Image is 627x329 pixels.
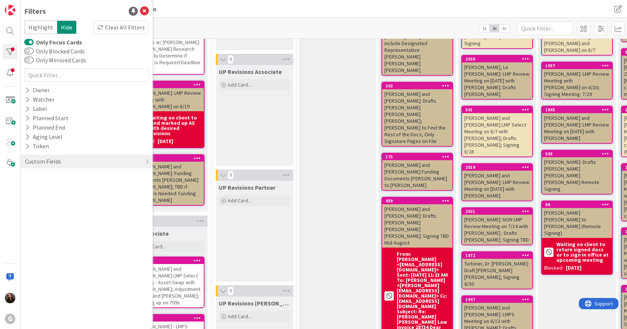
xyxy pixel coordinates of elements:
div: [PERSON_NAME] and [PERSON_NAME]: LMP Review Meeting on [DATE] with [PERSON_NAME] [462,171,532,201]
label: Only Mirrored Cards [24,56,86,65]
span: 0 [228,286,234,295]
a: 2021[PERSON_NAME]: NON LMP Review Meeting on 7/14 with [PERSON_NAME] : Drafts [PERSON_NAME]: Sign... [461,207,533,245]
div: [PERSON_NAME], Le [PERSON_NAME]: LMP Review Meeting on [DATE] with [PERSON_NAME]: Drafts [PERSON_... [462,62,532,99]
div: 202 [386,83,452,89]
span: 2x [489,25,499,32]
span: Support [16,1,34,10]
a: 1845[PERSON_NAME] and [PERSON_NAME]: LMP Review Meeting on [DATE] with [PERSON_NAME] [541,106,613,144]
input: Quick Filter... [517,22,573,35]
div: 2066 [134,315,204,322]
span: UP Revisions Partner [219,184,275,191]
a: 2019[PERSON_NAME] and [PERSON_NAME]: LMP Review Meeting on [DATE] with [PERSON_NAME] [461,163,533,201]
div: [PERSON_NAME] and [PERSON_NAME]; LMP Select on 10/31 w/ [PERSON_NAME]: [PERSON_NAME] Research Pro... [134,24,204,74]
div: Label [24,104,48,114]
div: Token [24,142,50,151]
div: [PERSON_NAME] and [PERSON_NAME] LMP Select Meeting - Asset Swap with [PERSON_NAME]; Adjustment to... [134,264,204,307]
span: 1x [479,25,489,32]
a: 202[PERSON_NAME] and [PERSON_NAME]: Drafts [PERSON_NAME] [PERSON_NAME] [PERSON_NAME]; [PERSON_NAM... [381,82,453,147]
div: 965 [134,155,204,162]
div: 98 [545,202,612,207]
div: 2019[PERSON_NAME] and [PERSON_NAME]: LMP Review Meeting on [DATE] with [PERSON_NAME] [462,164,532,201]
span: 0 [228,171,234,180]
div: Planned Start [24,114,69,123]
div: 1872 [462,252,532,259]
div: 2021 [465,209,532,214]
a: 175[PERSON_NAME] and [PERSON_NAME] Funding Documents [PERSON_NAME] to [PERSON_NAME] [381,153,453,191]
div: 98 [542,201,612,208]
div: [DATE] [566,264,581,272]
div: 2198 [137,258,204,263]
div: 593 [542,150,612,157]
div: Turbiner, Dr. [PERSON_NAME]: Draft [PERSON_NAME] [PERSON_NAME], Signing 6/30 [462,259,532,289]
div: 1937 [542,62,612,69]
div: 2090[PERSON_NAME]: LMP Review Meeting with [PERSON_NAME] on 8/19 [134,81,204,111]
div: 965 [137,156,204,161]
img: Visit kanbanzone.com [5,5,15,15]
div: 2019 [465,165,532,170]
div: Custom Fields [24,157,62,166]
span: Add Card... [228,197,252,204]
div: 2090 [134,81,204,88]
div: 2019 [462,164,532,171]
div: [PERSON_NAME]: LMP Review Meeting with [PERSON_NAME] on 8/19 [134,88,204,111]
a: 2020[PERSON_NAME], Le [PERSON_NAME]: LMP Review Meeting on [DATE] with [PERSON_NAME]: Drafts [PER... [461,55,533,100]
label: Only Focus Cards [24,38,82,47]
div: G [5,314,15,324]
div: 501[PERSON_NAME] and [PERSON_NAME] LMP Select Meeting on 8/7 with [PERSON_NAME]; Drafts [PERSON_N... [462,106,532,156]
div: [PERSON_NAME] and [PERSON_NAME] All Trusts to include Designated Representative [PERSON_NAME] [PE... [382,18,452,75]
div: [PERSON_NAME] [PERSON_NAME] to [PERSON_NAME] (Remote Signing) [542,208,612,238]
div: 2021 [462,208,532,215]
div: 501 [462,106,532,113]
div: 459 [386,198,452,204]
div: Watcher [24,95,55,104]
div: [PERSON_NAME] and [PERSON_NAME]: LMP Review Meeting on [DATE] with [PERSON_NAME] [542,113,612,143]
div: [PERSON_NAME]: Drafts [PERSON_NAME] [PERSON_NAME] [PERSON_NAME] Remote Signing [542,157,612,194]
div: 2021[PERSON_NAME]: NON LMP Review Meeting on 7/14 with [PERSON_NAME] : Drafts [PERSON_NAME]: Sign... [462,208,532,245]
div: [PERSON_NAME]: NON LMP Review Meeting on 7/14 with [PERSON_NAME] : Drafts [PERSON_NAME]: Signing TBD [462,215,532,245]
div: 175[PERSON_NAME] and [PERSON_NAME] Funding Documents [PERSON_NAME] to [PERSON_NAME] [382,153,452,190]
div: Filters [24,6,46,17]
div: [DATE] [157,137,173,145]
div: 2020[PERSON_NAME], Le [PERSON_NAME]: LMP Review Meeting on [DATE] with [PERSON_NAME]: Drafts [PER... [462,56,532,99]
div: 1845 [545,107,612,112]
span: Hide [57,21,77,34]
a: [PERSON_NAME] and [PERSON_NAME]; LMP Select on 10/31 w/ [PERSON_NAME]: [PERSON_NAME] Research Pro... [133,16,205,75]
div: 175 [382,153,452,160]
span: Add Card... [228,81,252,88]
button: Only Blocked Cards [24,47,34,55]
div: [PERSON_NAME] and [PERSON_NAME] LMP Select Meeting on 8/7 with [PERSON_NAME]; Drafts [PERSON_NAME... [462,113,532,156]
div: 2020 [465,56,532,62]
div: 1947 [465,297,532,302]
div: [PERSON_NAME]: LMP Review Meeting with [PERSON_NAME] on 6/20; Signing Meeting: 7/29 [542,69,612,99]
div: 2066 [137,316,204,321]
div: [PERSON_NAME] and [PERSON_NAME]; LMP Select on 10/31 w/ [PERSON_NAME]: [PERSON_NAME] Research Pro... [134,17,204,74]
span: 0 [228,55,234,64]
div: 175 [386,154,452,159]
div: 965[PERSON_NAME] and [PERSON_NAME]: Funding Documents [PERSON_NAME] [PERSON_NAME]; TBD if Signing... [134,155,204,205]
a: 1872Turbiner, Dr. [PERSON_NAME]: Draft [PERSON_NAME] [PERSON_NAME], Signing 6/30 [461,251,533,289]
div: 2198 [134,257,204,264]
span: Add Card... [142,243,166,250]
div: [PERSON_NAME] and [PERSON_NAME]: Funding Documents [PERSON_NAME] [PERSON_NAME]; TBD if Signing is... [134,162,204,205]
div: 1947 [462,296,532,303]
div: 2198[PERSON_NAME] and [PERSON_NAME] LMP Select Meeting - Asset Swap with [PERSON_NAME]; Adjustmen... [134,257,204,307]
div: 202[PERSON_NAME] and [PERSON_NAME]: Drafts [PERSON_NAME] [PERSON_NAME] [PERSON_NAME]; [PERSON_NAM... [382,83,452,146]
div: [PERSON_NAME] and [PERSON_NAME] All Trusts to include Designated Representative [PERSON_NAME] [PE... [382,25,452,75]
div: 1937[PERSON_NAME]: LMP Review Meeting with [PERSON_NAME] on 6/20; Signing Meeting: 7/29 [542,62,612,99]
div: Blocked: [544,264,564,272]
b: Waiting on client to send marked up AS with desired revisions [148,115,202,136]
div: 1872 [465,253,532,258]
a: [PERSON_NAME] and [PERSON_NAME] All Trusts to include Designated Representative [PERSON_NAME] [PE... [381,18,453,76]
div: 1845[PERSON_NAME] and [PERSON_NAME]: LMP Review Meeting on [DATE] with [PERSON_NAME] [542,106,612,143]
div: 98[PERSON_NAME] [PERSON_NAME] to [PERSON_NAME] (Remote Signing) [542,201,612,238]
div: 1845 [542,106,612,113]
div: [PERSON_NAME] and [PERSON_NAME]: Drafts [PERSON_NAME] [PERSON_NAME] [PERSON_NAME]: Signing TBD Mi... [382,204,452,248]
span: UP Revisions Brad/Jonas [219,299,290,307]
a: 965[PERSON_NAME] and [PERSON_NAME]: Funding Documents [PERSON_NAME] [PERSON_NAME]; TBD if Signing... [133,154,205,206]
a: 2198[PERSON_NAME] and [PERSON_NAME] LMP Select Meeting - Asset Swap with [PERSON_NAME]; Adjustmen... [133,257,205,308]
button: Only Focus Cards [24,38,34,46]
span: Highlight [24,21,57,34]
a: 2090[PERSON_NAME]: LMP Review Meeting with [PERSON_NAME] on 8/19Waiting on client to send marked ... [133,81,205,148]
div: 459[PERSON_NAME] and [PERSON_NAME]: Drafts [PERSON_NAME] [PERSON_NAME] [PERSON_NAME]: Signing TBD... [382,198,452,248]
img: AM [5,293,15,303]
